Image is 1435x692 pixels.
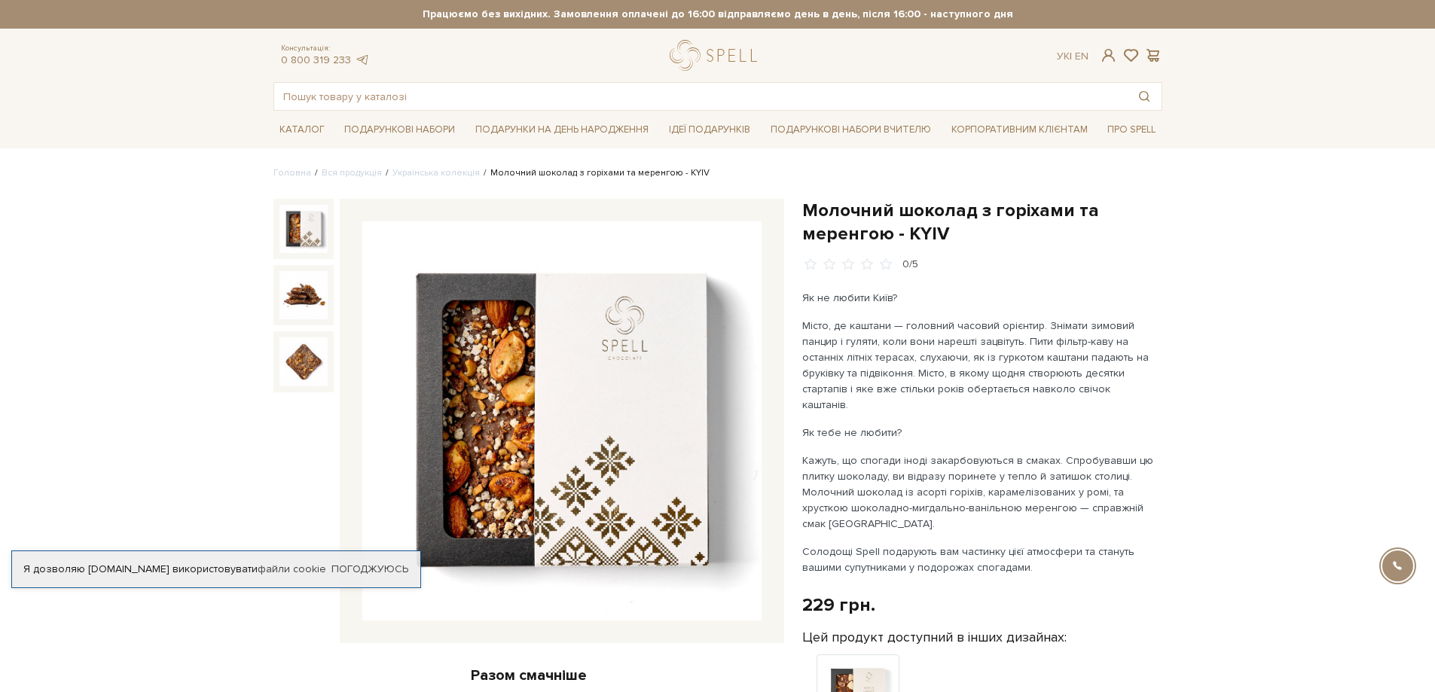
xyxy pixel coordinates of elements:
div: 0/5 [902,258,918,272]
input: Пошук товару у каталозі [274,83,1127,110]
a: Українська колекція [392,167,480,178]
a: 0 800 319 233 [281,53,351,66]
a: Погоджуюсь [331,562,408,576]
a: файли cookie [258,562,326,575]
img: Молочний шоколад з горіхами та меренгою - KYIV [279,205,328,253]
a: Подарунки на День народження [469,118,655,142]
a: En [1075,50,1088,62]
a: telegram [355,53,370,66]
p: Як тебе не любити? [802,425,1156,441]
a: Подарункові набори Вчителю [765,117,937,142]
a: Ідеї подарунків [663,118,756,142]
span: Консультація: [281,44,370,53]
div: Я дозволяю [DOMAIN_NAME] використовувати [12,562,420,576]
img: Молочний шоколад з горіхами та меренгою - KYIV [362,221,762,620]
a: Вся продукція [322,167,382,178]
a: Про Spell [1101,118,1162,142]
a: Каталог [273,118,331,142]
button: Пошук товару у каталозі [1127,83,1162,110]
a: logo [670,40,764,71]
p: Місто, де каштани — головний часовий орієнтир. Знімати зимовий панцир і гуляти, коли вони нарешті... [802,318,1156,413]
p: Солодощі Spell подарують вам частинку цієї атмосфери та стануть вашими супутниками у подорожах сп... [802,544,1156,575]
p: Кажуть, що спогади іноді закарбовуються в смаках. Спробувавши цю плитку шоколаду, ви відразу пори... [802,453,1156,532]
img: Молочний шоколад з горіхами та меренгою - KYIV [279,271,328,319]
label: Цей продукт доступний в інших дизайнах: [802,629,1067,646]
strong: Працюємо без вихідних. Замовлення оплачені до 16:00 відправляємо день в день, після 16:00 - насту... [273,8,1162,21]
div: 229 грн. [802,593,875,617]
div: Разом смачніше [273,666,784,685]
li: Молочний шоколад з горіхами та меренгою - KYIV [480,166,710,180]
span: | [1070,50,1072,62]
div: Ук [1057,50,1088,63]
h1: Молочний шоколад з горіхами та меренгою - KYIV [802,199,1162,245]
a: Корпоративним клієнтам [945,118,1094,142]
p: Як не любити Київ? [802,290,1156,306]
a: Подарункові набори [338,118,461,142]
img: Молочний шоколад з горіхами та меренгою - KYIV [279,337,328,386]
a: Головна [273,167,311,178]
